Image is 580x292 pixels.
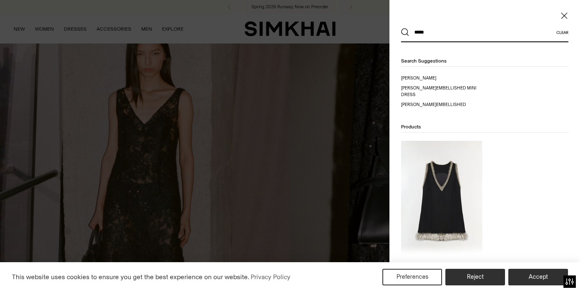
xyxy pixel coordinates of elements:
[409,23,556,41] input: What are you looking for?
[401,85,476,97] span: embellished mini dress
[401,58,447,64] span: Search suggestions
[382,269,442,285] button: Preferences
[249,271,292,283] a: Privacy Policy (opens in a new tab)
[401,124,421,130] span: Products
[7,261,83,285] iframe: Sign Up via Text for Offers
[401,85,436,91] mark: [PERSON_NAME]
[401,85,482,98] a: darcy embellished mini dress
[401,75,482,82] a: darcy
[508,269,568,285] button: Accept
[436,102,466,107] span: embellished
[445,269,505,285] button: Reject
[12,273,249,281] span: This website uses cookies to ensure you get the best experience on our website.
[401,102,436,107] mark: [PERSON_NAME]
[560,12,568,20] button: Close
[556,30,568,35] button: Clear
[401,141,482,263] img: Darcy Embellished Mini Dress
[401,75,436,81] mark: [PERSON_NAME]
[401,141,482,277] a: Darcy Embellished Mini Dress
[401,101,482,108] a: darcy embellished
[401,28,409,36] button: Search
